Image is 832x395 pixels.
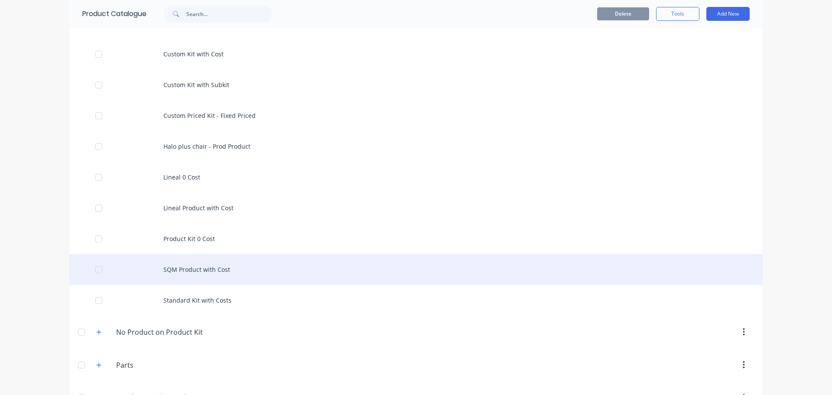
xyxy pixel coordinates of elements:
div: Lineal 0 Cost [69,162,763,193]
div: Halo plus chair - Prod Product [69,131,763,162]
div: SQM Product with Cost [69,254,763,285]
input: Enter category name [116,360,219,370]
button: Add New [706,7,750,21]
button: Delete [597,7,649,20]
div: Custom Priced Kit - Fixed Priced [69,100,763,131]
button: Tools [656,7,699,21]
div: Product Kit 0 Cost [69,223,763,254]
div: Standard Kit with Costs [69,285,763,316]
div: Custom Kit with Subkit [69,69,763,100]
input: Enter category name [116,327,219,337]
div: Lineal Product with Cost [69,193,763,223]
input: Search... [186,5,272,23]
div: Custom Kit with Cost [69,39,763,69]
